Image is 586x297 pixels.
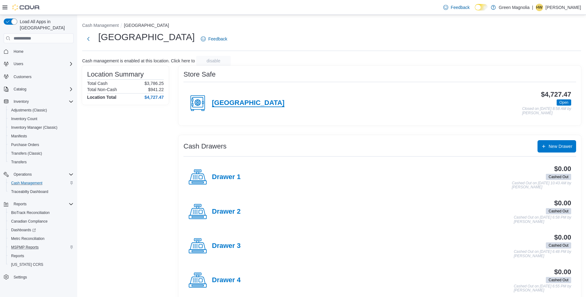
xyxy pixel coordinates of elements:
button: Catalog [1,85,76,94]
span: Reports [11,200,74,208]
span: Inventory Manager (Classic) [11,125,57,130]
span: Open [559,100,568,105]
span: Users [14,61,23,66]
span: Feedback [451,4,470,10]
button: Reports [6,252,76,260]
p: Closed on [DATE] 8:58 AM by [PERSON_NAME] [522,107,571,115]
span: Catalog [11,86,74,93]
button: disable [196,56,231,66]
button: MSPMP Reports [6,243,76,252]
span: Cash Management [9,179,74,187]
a: Metrc Reconciliation [9,235,47,242]
span: Inventory [14,99,29,104]
a: Home [11,48,26,55]
p: Cashed Out on [DATE] 6:55 PM by [PERSON_NAME] [514,284,571,293]
span: Cashed Out [549,277,568,283]
span: New Drawer [549,143,572,149]
h3: $0.00 [554,165,571,173]
button: Inventory [11,98,31,105]
button: Transfers [6,158,76,166]
a: Settings [11,274,29,281]
button: Inventory Count [6,115,76,123]
span: Canadian Compliance [9,218,74,225]
img: Cova [12,4,40,10]
a: BioTrack Reconciliation [9,209,52,216]
button: Traceabilty Dashboard [6,187,76,196]
span: Users [11,60,74,68]
p: Cash management is enabled at this location. Click here to [82,58,195,63]
button: [US_STATE] CCRS [6,260,76,269]
span: Cashed Out [549,243,568,248]
span: Transfers [9,158,74,166]
button: Transfers (Classic) [6,149,76,158]
span: Traceabilty Dashboard [9,188,74,195]
a: Cash Management [9,179,45,187]
h3: $0.00 [554,199,571,207]
p: Cashed Out on [DATE] 6:48 PM by [PERSON_NAME] [514,250,571,258]
button: Reports [1,200,76,208]
p: [PERSON_NAME] [546,4,581,11]
span: Purchase Orders [11,142,39,147]
h3: Cash Drawers [183,143,226,150]
span: Washington CCRS [9,261,74,268]
h3: $0.00 [554,234,571,241]
span: Reports [11,253,24,258]
a: Feedback [441,1,472,14]
span: Settings [11,273,74,281]
span: [US_STATE] CCRS [11,262,43,267]
span: Purchase Orders [9,141,74,148]
button: Inventory [1,97,76,106]
span: Operations [11,171,74,178]
button: Settings [1,273,76,282]
a: Dashboards [6,226,76,234]
span: Settings [14,275,27,280]
span: MSPMP Reports [11,245,39,250]
button: Home [1,47,76,56]
a: Feedback [198,33,230,45]
span: Customers [14,74,32,79]
button: Catalog [11,86,29,93]
span: Metrc Reconciliation [9,235,74,242]
span: Inventory Manager (Classic) [9,124,74,131]
button: Purchase Orders [6,140,76,149]
h3: Store Safe [183,71,216,78]
button: Cash Management [82,23,119,28]
span: Dashboards [9,226,74,234]
button: Operations [1,170,76,179]
h4: [GEOGRAPHIC_DATA] [212,99,285,107]
span: Dashboards [11,228,36,232]
span: BioTrack Reconciliation [9,209,74,216]
h1: [GEOGRAPHIC_DATA] [98,31,195,43]
a: Inventory Manager (Classic) [9,124,60,131]
span: Transfers [11,160,27,165]
h6: Total Non-Cash [87,87,117,92]
h4: Drawer 1 [212,173,241,181]
h3: $4,727.47 [541,91,571,98]
a: Customers [11,73,34,81]
button: Reports [11,200,29,208]
button: Next [82,33,95,45]
a: Manifests [9,132,29,140]
button: Metrc Reconciliation [6,234,76,243]
span: Traceabilty Dashboard [11,189,48,194]
span: Inventory Count [9,115,74,123]
div: Heather Wheeler [536,4,543,11]
span: Inventory [11,98,74,105]
span: Cashed Out [546,174,571,180]
a: Traceabilty Dashboard [9,188,51,195]
span: Manifests [11,134,27,139]
span: Reports [14,202,27,207]
p: $941.22 [148,87,164,92]
nav: An example of EuiBreadcrumbs [82,22,581,30]
span: Feedback [208,36,227,42]
a: Transfers (Classic) [9,150,44,157]
h6: Total Cash [87,81,108,86]
a: MSPMP Reports [9,244,41,251]
button: Customers [1,72,76,81]
a: Inventory Count [9,115,40,123]
span: disable [207,58,220,64]
button: Manifests [6,132,76,140]
span: Metrc Reconciliation [11,236,44,241]
span: Operations [14,172,32,177]
h4: Drawer 2 [212,208,241,216]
